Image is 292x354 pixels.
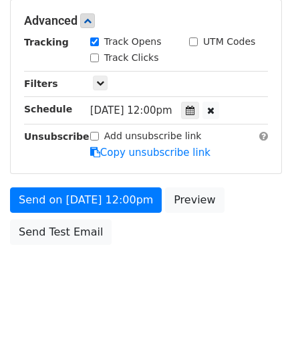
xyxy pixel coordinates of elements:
label: UTM Codes [203,35,255,49]
strong: Filters [24,78,58,89]
h5: Advanced [24,13,268,28]
a: Copy unsubscribe link [90,147,210,159]
label: Add unsubscribe link [104,129,202,143]
a: Preview [165,187,224,213]
strong: Tracking [24,37,69,48]
label: Track Opens [104,35,162,49]
strong: Unsubscribe [24,131,90,142]
strong: Schedule [24,104,72,114]
a: Send Test Email [10,219,112,245]
label: Track Clicks [104,51,159,65]
iframe: Chat Widget [225,290,292,354]
a: Send on [DATE] 12:00pm [10,187,162,213]
span: [DATE] 12:00pm [90,104,172,116]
